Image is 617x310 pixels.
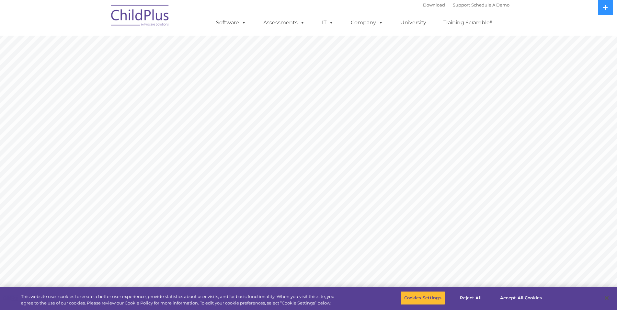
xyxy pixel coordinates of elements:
img: ChildPlus by Procare Solutions [108,0,173,33]
a: Software [210,16,253,29]
a: Schedule A Demo [471,2,509,7]
button: Reject All [451,291,491,305]
a: Assessments [257,16,311,29]
button: Cookies Settings [401,291,445,305]
a: Training Scramble!! [437,16,499,29]
a: University [394,16,433,29]
a: Company [344,16,390,29]
button: Accept All Cookies [497,291,545,305]
font: | [423,2,509,7]
div: This website uses cookies to create a better user experience, provide statistics about user visit... [21,293,339,306]
a: Support [453,2,470,7]
a: IT [315,16,340,29]
button: Close [600,291,614,305]
a: Download [423,2,445,7]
